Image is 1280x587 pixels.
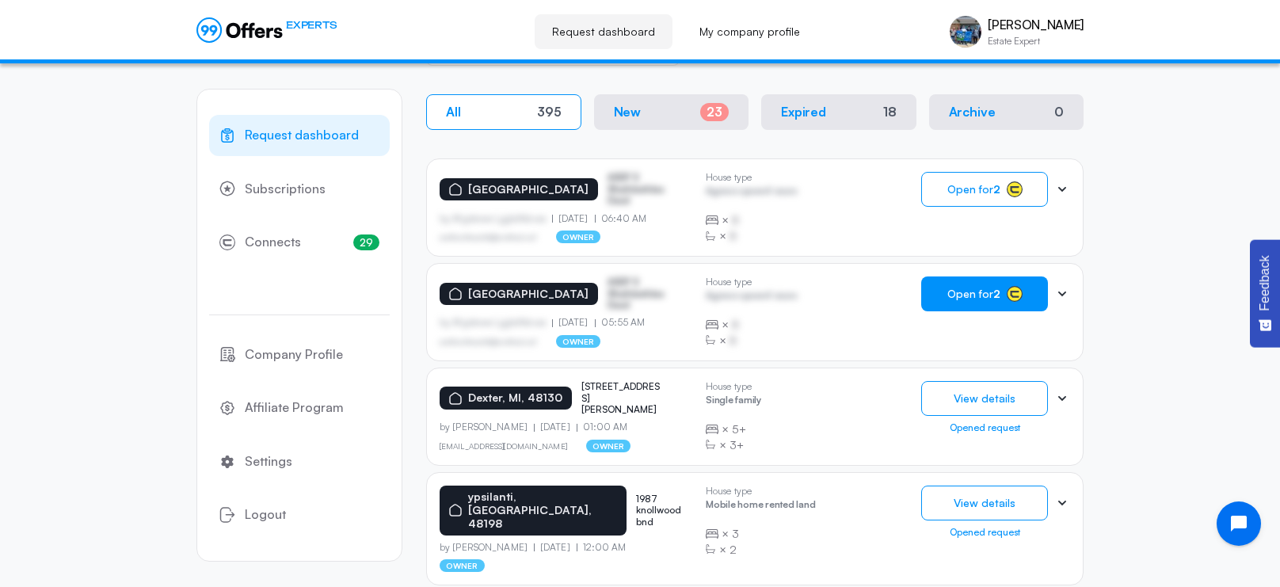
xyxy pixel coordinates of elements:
[595,213,647,224] p: 06:40 AM
[468,183,589,196] p: [GEOGRAPHIC_DATA]
[1258,255,1272,311] span: Feedback
[209,222,390,263] a: Connects29
[732,526,739,542] span: 3
[706,421,761,437] div: ×
[209,387,390,429] a: Affiliate Program
[577,542,627,553] p: 12:00 AM
[949,105,996,120] p: Archive
[730,228,737,244] span: B
[534,542,577,553] p: [DATE]
[440,232,537,242] p: asdfasdfasasfd@asdfasd.asf
[706,290,797,305] p: Agrwsv qwervf oiuns
[440,421,534,433] p: by [PERSON_NAME]
[537,105,562,120] div: 395
[950,16,981,48] img: Nate Fugate
[608,276,687,311] p: ASDF S Sfasfdasfdas Dasd
[196,17,337,43] a: EXPERTS
[732,317,739,333] span: B
[594,94,749,130] button: New23
[245,179,326,200] span: Subscriptions
[921,422,1048,433] div: Opened request
[706,542,815,558] div: ×
[921,527,1048,538] div: Opened request
[353,234,379,250] span: 29
[1250,239,1280,347] button: Feedback - Show survey
[245,232,301,253] span: Connects
[468,391,562,405] p: Dexter, MI, 48130
[706,276,797,288] p: House type
[534,421,577,433] p: [DATE]
[209,441,390,482] a: Settings
[706,212,797,228] div: ×
[730,333,737,349] span: B
[581,381,661,415] p: [STREET_ADDRESS][PERSON_NAME]
[706,317,797,333] div: ×
[440,213,552,224] p: by Afgdsrwe Ljgjkdfsbvas
[706,228,797,244] div: ×
[552,213,595,224] p: [DATE]
[440,559,485,572] p: owner
[245,125,359,146] span: Request dashboard
[921,486,1048,520] button: View details
[209,169,390,210] a: Subscriptions
[440,542,534,553] p: by [PERSON_NAME]
[245,398,344,418] span: Affiliate Program
[761,94,916,130] button: Expired18
[1054,105,1064,120] div: 0
[608,172,687,206] p: ASDF S Sfasfdasfdas Dasd
[556,231,601,243] p: owner
[245,345,343,365] span: Company Profile
[706,499,815,514] p: Mobile home rented land
[535,14,672,49] a: Request dashboard
[577,421,628,433] p: 01:00 AM
[706,333,797,349] div: ×
[730,437,744,453] span: 3+
[636,494,693,528] p: 1987 knollwood bnd
[440,441,567,451] a: [EMAIL_ADDRESS][DOMAIN_NAME]
[595,317,646,328] p: 05:55 AM
[286,17,337,32] span: EXPERTS
[988,36,1084,46] p: Estate Expert
[706,486,815,497] p: House type
[440,317,552,328] p: by Afgdsrwe Ljgjkdfsbvas
[883,105,897,120] div: 18
[706,526,815,542] div: ×
[921,381,1048,416] button: View details
[993,182,1000,196] strong: 2
[706,185,797,200] p: Agrwsv qwervf oiuns
[732,212,739,228] span: B
[209,494,390,536] button: Logout
[706,172,797,183] p: House type
[706,381,761,392] p: House type
[921,276,1048,311] button: Open for2
[426,94,581,130] button: All395
[947,183,1000,196] span: Open for
[921,172,1048,207] button: Open for2
[706,437,761,453] div: ×
[552,317,595,328] p: [DATE]
[947,288,1000,300] span: Open for
[586,440,631,452] p: owner
[440,337,537,346] p: asdfasdfasasfd@asdfasd.asf
[245,505,286,525] span: Logout
[209,115,390,156] a: Request dashboard
[245,452,292,472] span: Settings
[468,490,617,530] p: ypsilanti, [GEOGRAPHIC_DATA], 48198
[700,103,729,121] div: 23
[781,105,826,120] p: Expired
[730,542,737,558] span: 2
[993,287,1000,300] strong: 2
[988,17,1084,32] p: [PERSON_NAME]
[209,334,390,375] a: Company Profile
[732,421,746,437] span: 5+
[706,395,761,410] p: Single family
[929,94,1084,130] button: Archive0
[556,335,601,348] p: owner
[614,105,642,120] p: New
[468,288,589,301] p: [GEOGRAPHIC_DATA]
[446,105,461,120] p: All
[682,14,817,49] a: My company profile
